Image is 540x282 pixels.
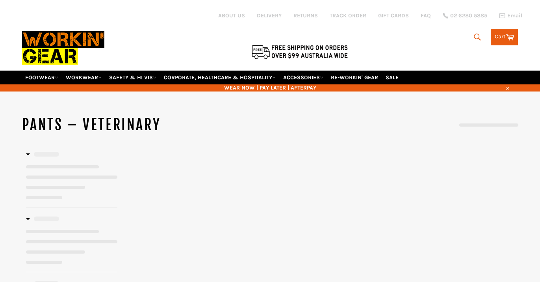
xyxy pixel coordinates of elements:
[22,84,518,92] span: WEAR NOW | PAY LATER | AFTERPAY
[328,71,381,84] a: RE-WORKIN' GEAR
[330,12,366,19] a: TRACK ORDER
[22,71,61,84] a: FOOTWEAR
[499,13,522,19] a: Email
[491,29,518,45] a: Cart
[280,71,327,84] a: ACCESSORIES
[378,12,409,19] a: GIFT CARDS
[507,13,522,19] span: Email
[382,71,402,84] a: SALE
[218,12,245,19] a: ABOUT US
[443,13,487,19] a: 02 6280 5885
[251,43,349,60] img: Flat $9.95 shipping Australia wide
[106,71,160,84] a: SAFETY & HI VIS
[421,12,431,19] a: FAQ
[257,12,282,19] a: DELIVERY
[293,12,318,19] a: RETURNS
[450,13,487,19] span: 02 6280 5885
[161,71,279,84] a: CORPORATE, HEALTHCARE & HOSPITALITY
[63,71,105,84] a: WORKWEAR
[22,26,104,70] img: Workin Gear leaders in Workwear, Safety Boots, PPE, Uniforms. Australia's No.1 in Workwear
[22,115,270,135] h1: PANTS – VETERINARY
